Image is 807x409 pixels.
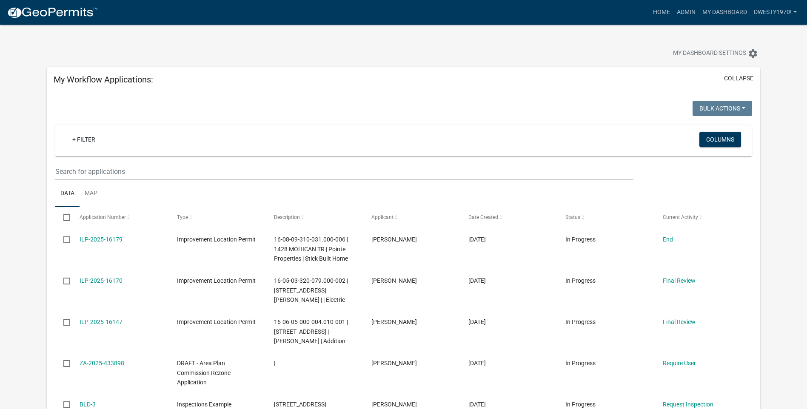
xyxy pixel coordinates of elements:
button: Bulk Actions [693,101,752,116]
a: BLD-3 [80,401,96,408]
span: Date Created [468,214,498,220]
span: My Dashboard Settings [673,48,746,59]
datatable-header-cell: Type [169,207,266,227]
a: Final Review [663,318,696,325]
span: Doug Westerfeld [371,360,417,366]
datatable-header-cell: Applicant [363,207,460,227]
span: Current Activity [663,214,698,220]
a: Admin [673,4,699,20]
h5: My Workflow Applications: [54,74,153,85]
span: In Progress [565,401,596,408]
a: Require User [663,360,696,366]
datatable-header-cell: Select [55,207,71,227]
span: Status [565,214,580,220]
a: ILP-2025-16170 [80,277,123,284]
a: DWesty1970! [750,4,800,20]
span: 07/25/2025 [468,277,486,284]
span: Applicant [371,214,394,220]
span: In Progress [565,277,596,284]
span: DRAFT - Area Plan Commission Rezone Application [177,360,231,386]
input: Search for applications [55,163,633,180]
a: End [663,236,673,243]
datatable-header-cell: Description [266,207,363,227]
a: + Filter [66,132,102,147]
span: 16-06-05-000-004.010-001 | 6948 N CO RD 400 W | Andy Niles | Addition [274,318,348,345]
a: ILP-2025-16179 [80,236,123,243]
span: Doug Westerfeld [371,401,417,408]
span: In Progress [565,360,596,366]
span: Inspections Example [177,401,231,408]
span: 06/27/2025 [468,318,486,325]
span: 16-08-09-310-031.000-006 | 1428 MOHICAN TR | Pointe Properties | Stick Built Home [274,236,348,262]
a: ILP-2025-16147 [80,318,123,325]
span: In Progress [565,236,596,243]
a: My Dashboard [699,4,750,20]
span: Type [177,214,188,220]
a: Map [80,180,103,207]
a: Data [55,180,80,207]
span: 16-05-03-320-079.000-002 | 3 E HARRISON ST | | Electric [274,277,348,304]
span: Doug Westerfeld [371,236,417,243]
datatable-header-cell: Application Number [71,207,168,227]
span: Doug Westerfeld [371,277,417,284]
span: Application Number [80,214,126,220]
button: My Dashboard Settingssettings [666,45,765,62]
span: In Progress [565,318,596,325]
datatable-header-cell: Date Created [460,207,557,227]
button: collapse [724,74,753,83]
span: 08/07/2025 [468,236,486,243]
a: Final Review [663,277,696,284]
span: | [274,360,275,366]
span: 150 COURTHOUSE SQUARE [274,401,326,408]
span: Improvement Location Permit [177,277,256,284]
span: Improvement Location Permit [177,318,256,325]
datatable-header-cell: Current Activity [654,207,751,227]
a: Home [650,4,673,20]
a: Request Inspection [663,401,713,408]
a: ZA-2025-433898 [80,360,124,366]
i: settings [748,48,758,59]
span: 04/08/2025 [468,401,486,408]
datatable-header-cell: Status [557,207,654,227]
span: 06/10/2025 [468,360,486,366]
span: Description [274,214,300,220]
span: Doug Westerfeld [371,318,417,325]
button: Columns [699,132,741,147]
span: Improvement Location Permit [177,236,256,243]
